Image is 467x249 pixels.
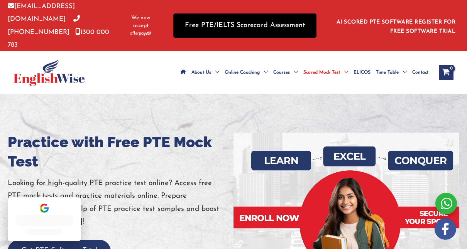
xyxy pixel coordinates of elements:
[412,59,428,86] span: Contact
[173,13,316,38] a: Free PTE/IELTS Scorecard Assessment
[439,65,453,80] a: View Shopping Cart, empty
[340,59,348,86] span: Menu Toggle
[399,59,407,86] span: Menu Toggle
[130,31,151,35] img: Afterpay-Logo
[351,59,373,86] a: ELICOS
[189,59,222,86] a: About UsMenu Toggle
[435,218,456,240] img: white-facebook.png
[376,59,399,86] span: Time Table
[354,59,371,86] span: ELICOS
[211,59,219,86] span: Menu Toggle
[222,59,271,86] a: Online CoachingMenu Toggle
[273,59,290,86] span: Courses
[225,59,260,86] span: Online Coaching
[271,59,301,86] a: CoursesMenu Toggle
[8,16,80,35] a: [PHONE_NUMBER]
[8,3,75,22] a: [EMAIL_ADDRESS][DOMAIN_NAME]
[178,59,431,86] nav: Site Navigation: Main Menu
[8,29,109,48] a: 1300 000 783
[8,177,233,228] p: Looking for high-quality PTE practice test online? Access free PTE mock tests and practice materi...
[260,59,268,86] span: Menu Toggle
[191,59,211,86] span: About Us
[14,59,85,86] img: cropped-ew-logo
[8,133,233,171] h1: Practice with Free PTE Mock Test
[290,59,298,86] span: Menu Toggle
[409,59,431,86] a: Contact
[301,59,351,86] a: Scored Mock TestMenu Toggle
[128,14,154,30] span: We now accept
[332,13,459,38] aside: Header Widget 1
[337,19,456,34] a: AI SCORED PTE SOFTWARE REGISTER FOR FREE SOFTWARE TRIAL
[373,59,409,86] a: Time TableMenu Toggle
[303,59,340,86] span: Scored Mock Test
